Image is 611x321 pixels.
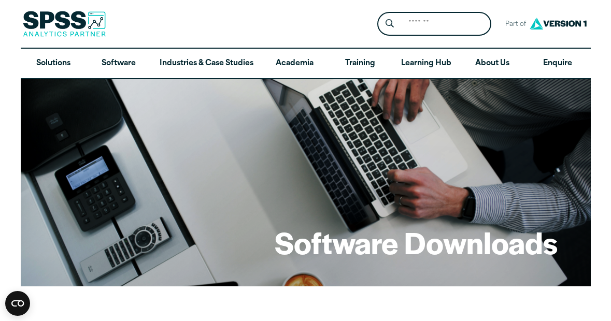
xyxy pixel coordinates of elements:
a: Solutions [21,49,86,79]
button: Open CMP widget [5,291,30,316]
a: Industries & Case Studies [151,49,262,79]
button: Search magnifying glass icon [380,14,399,34]
span: Part of [500,17,527,32]
a: Academia [262,49,327,79]
a: Learning Hub [393,49,460,79]
form: Site Header Search Form [377,12,491,36]
h1: Software Downloads [275,222,558,262]
a: Training [327,49,392,79]
a: Enquire [525,49,590,79]
img: Version1 Logo [527,14,589,33]
a: Software [86,49,151,79]
svg: Search magnifying glass icon [386,19,394,28]
img: SPSS Analytics Partner [23,11,106,37]
a: About Us [460,49,525,79]
nav: Desktop version of site main menu [21,49,591,79]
